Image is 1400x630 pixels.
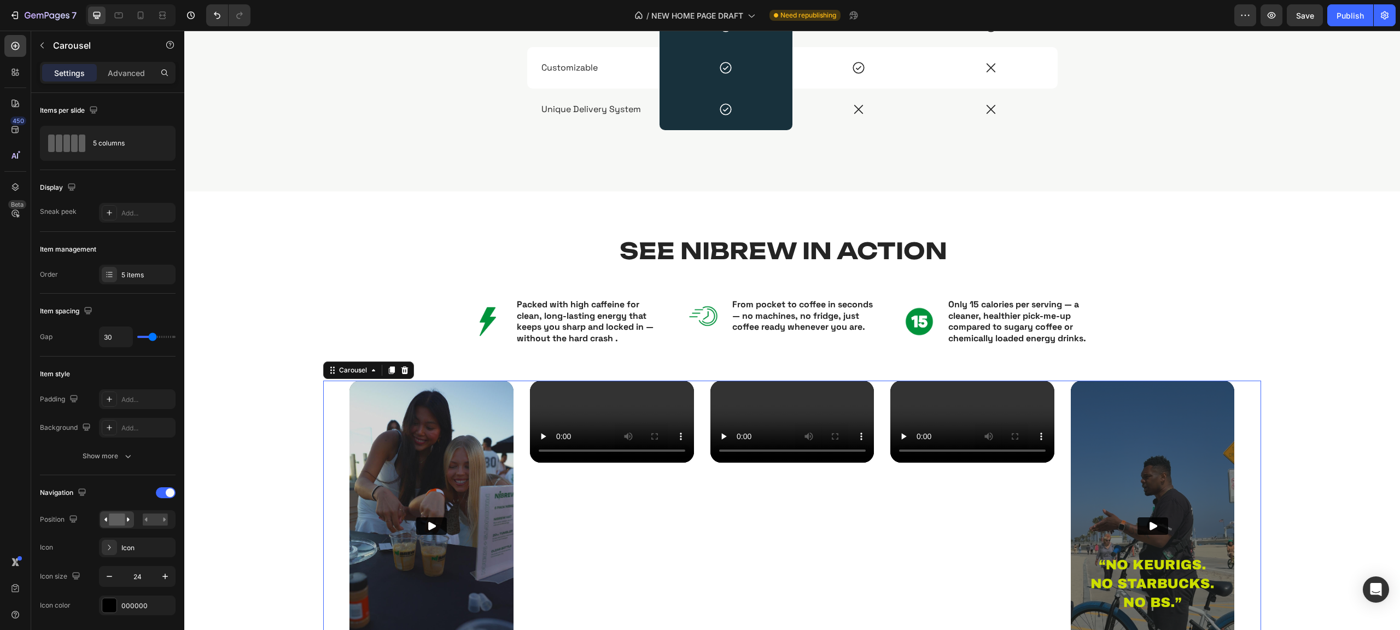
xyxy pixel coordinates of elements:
h2: SEE NIBREW IN ACTION [22,205,1176,236]
img: gempages_576587620184752978-9ffe3b92-d764-440e-8dc5-3d0e0607adad.png [289,276,318,306]
strong: From pocket to coffee in seconds — no machines, no fridge, just coffee ready whenever you are. [548,268,689,302]
div: Items per slide [40,103,100,118]
div: Icon [40,542,53,552]
div: Add... [121,208,173,218]
div: Item style [40,369,70,379]
div: Undo/Redo [206,4,250,26]
img: gempages_576587620184752978-f3abf4e6-cf50-47cf-ae02-0ac9870379ae.png [504,271,534,300]
div: Icon size [40,569,83,584]
div: 5 items [121,270,173,280]
p: Settings [54,67,85,79]
video: Video [346,350,510,432]
div: Item management [40,244,96,254]
button: Show more [40,446,176,466]
div: Icon [121,543,173,553]
strong: Only 15 calories per serving — a cleaner, healthier pick-me-up compared to sugary coffee or chemi... [764,268,902,313]
div: Sneak peek [40,207,77,217]
p: Unique Delivery System [357,73,462,85]
button: Play [232,487,262,504]
iframe: Design area [184,31,1400,630]
video: Video [526,350,690,432]
input: Auto [100,327,132,347]
div: Order [40,270,58,279]
span: NEW HOME PAGE DRAFT [651,10,743,21]
div: Gap [40,332,52,342]
span: Save [1296,11,1314,20]
div: Carousel [153,335,185,345]
div: Publish [1337,10,1364,21]
div: 5 columns [93,131,160,156]
div: Padding [40,392,80,407]
p: Customizable [357,32,462,43]
p: Carousel [53,39,146,52]
div: Show more [83,451,133,462]
video: Video [706,350,870,432]
span: / [646,10,649,21]
button: Play [953,487,984,504]
div: Position [40,512,80,527]
div: Navigation [40,486,89,500]
div: Beta [8,200,26,209]
div: Item spacing [40,304,95,319]
p: Advanced [108,67,145,79]
strong: Packed with high caffeine for clean, long-lasting energy that keeps you sharp and locked in — wit... [332,268,469,313]
div: Background [40,421,93,435]
div: Add... [121,395,173,405]
button: Save [1287,4,1323,26]
img: gempages_576587620184752978-17c172f7-b1e6-4e00-800d-aba95b248f22.png [720,276,750,306]
div: Icon color [40,600,71,610]
div: Open Intercom Messenger [1363,576,1389,603]
div: 450 [10,116,26,125]
p: 7 [72,9,77,22]
button: Publish [1327,4,1373,26]
div: 000000 [121,601,173,611]
span: Need republishing [780,10,836,20]
div: Display [40,180,78,195]
button: 7 [4,4,81,26]
div: Add... [121,423,173,433]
